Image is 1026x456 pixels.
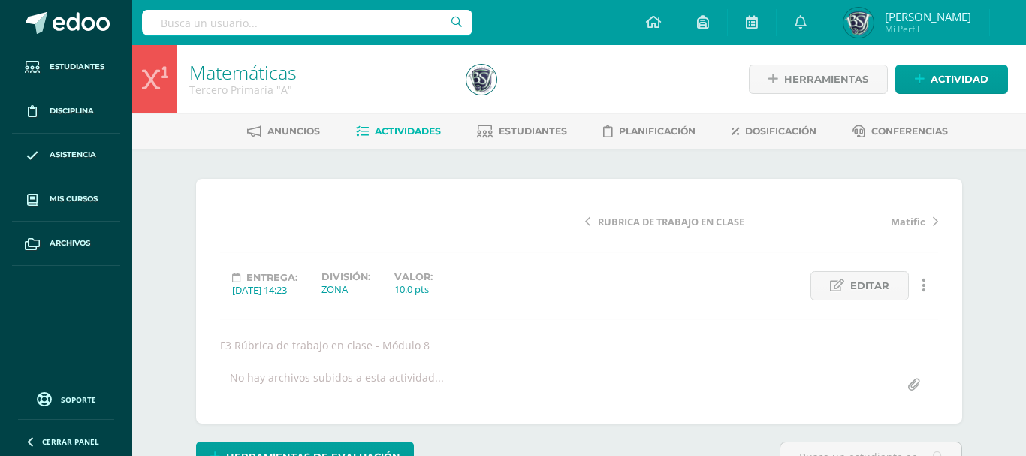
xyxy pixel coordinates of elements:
div: Tercero Primaria 'A' [189,83,448,97]
span: Estudiantes [50,61,104,73]
a: Actividades [356,119,441,143]
a: Actividad [895,65,1008,94]
span: Asistencia [50,149,96,161]
a: Disciplina [12,89,120,134]
label: División: [321,271,370,282]
a: Anuncios [247,119,320,143]
span: Archivos [50,237,90,249]
a: Asistencia [12,134,120,178]
input: Busca un usuario... [142,10,472,35]
a: Matemáticas [189,59,297,85]
a: Archivos [12,222,120,266]
span: Estudiantes [499,125,567,137]
span: Dosificación [745,125,816,137]
div: ZONA [321,282,370,296]
img: 4ad66ca0c65d19b754e3d5d7000ffc1b.png [843,8,874,38]
span: Actividad [931,65,988,93]
div: F3 Rúbrica de trabajo en clase - Módulo 8 [214,338,944,352]
span: Herramientas [784,65,868,93]
div: No hay archivos subidos a esta actividad... [230,370,444,400]
span: Soporte [61,394,96,405]
span: Mis cursos [50,193,98,205]
a: RUBRICA DE TRABAJO EN CLASE [585,213,762,228]
span: Anuncios [267,125,320,137]
a: Herramientas [749,65,888,94]
span: [PERSON_NAME] [885,9,971,24]
a: Soporte [18,388,114,409]
h1: Matemáticas [189,62,448,83]
span: Actividades [375,125,441,137]
div: [DATE] 14:23 [232,283,297,297]
span: Entrega: [246,272,297,283]
div: 10.0 pts [394,282,433,296]
img: 4ad66ca0c65d19b754e3d5d7000ffc1b.png [466,65,496,95]
a: Mis cursos [12,177,120,222]
a: Estudiantes [12,45,120,89]
a: Estudiantes [477,119,567,143]
span: Matific [891,215,925,228]
a: Matific [762,213,938,228]
a: Conferencias [852,119,948,143]
span: Cerrar panel [42,436,99,447]
span: Conferencias [871,125,948,137]
span: Planificación [619,125,696,137]
span: Disciplina [50,105,94,117]
span: Editar [850,272,889,300]
a: Dosificación [732,119,816,143]
label: Valor: [394,271,433,282]
span: RUBRICA DE TRABAJO EN CLASE [598,215,744,228]
span: Mi Perfil [885,23,971,35]
a: Planificación [603,119,696,143]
